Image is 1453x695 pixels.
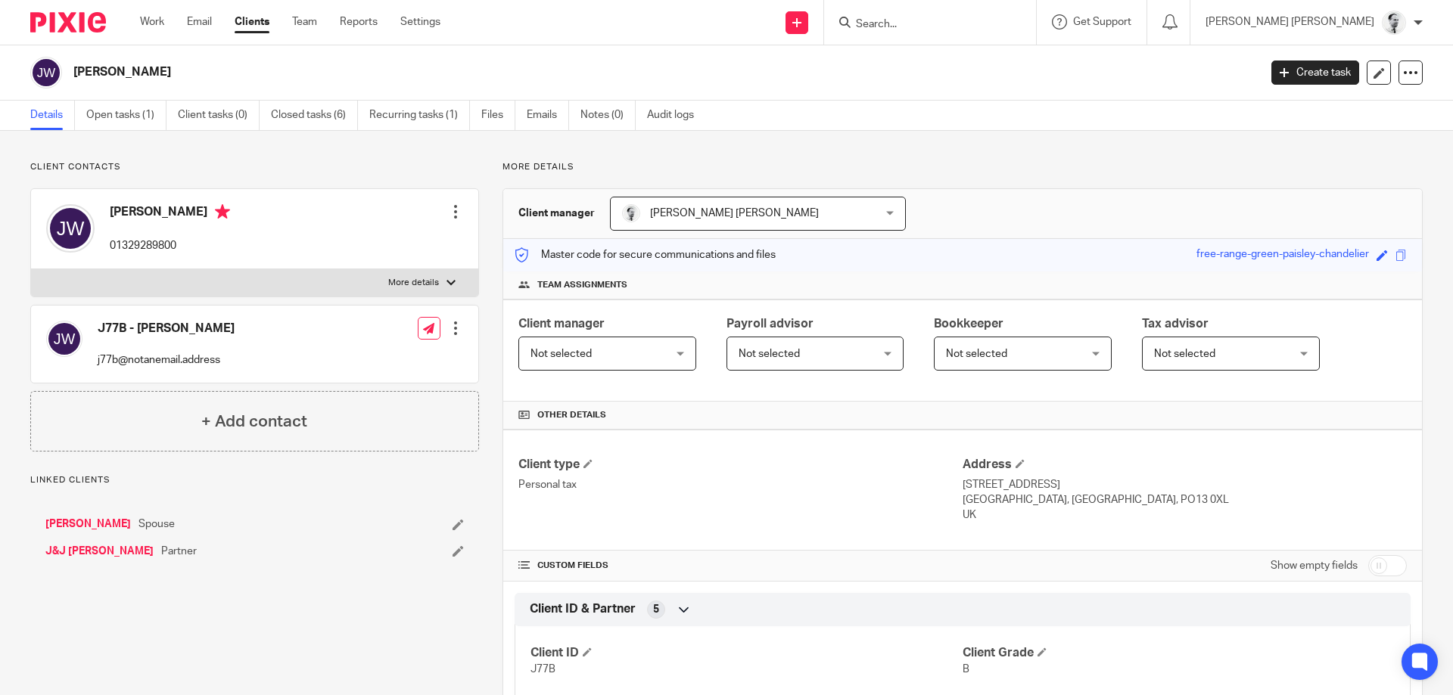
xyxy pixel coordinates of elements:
[46,321,82,357] img: svg%3E
[739,349,800,359] span: Not selected
[518,206,595,221] h3: Client manager
[515,247,776,262] p: Master code for secure communications and files
[653,602,659,617] span: 5
[110,238,230,253] p: 01329289800
[963,507,1407,523] p: UK
[518,457,963,473] h4: Client type
[527,101,569,130] a: Emails
[178,101,260,130] a: Client tasks (0)
[934,318,1003,330] span: Bookkeeper
[201,410,307,433] h4: + Add contact
[369,101,470,130] a: Recurring tasks (1)
[340,14,378,29] a: Reports
[647,101,705,130] a: Audit logs
[518,477,963,492] p: Personal tax
[30,57,62,88] img: svg%3E
[481,101,515,130] a: Files
[650,208,819,219] span: [PERSON_NAME] [PERSON_NAME]
[530,645,963,661] h4: Client ID
[161,544,197,559] span: Partner
[854,18,991,32] input: Search
[1073,17,1131,27] span: Get Support
[235,14,269,29] a: Clients
[622,204,640,222] img: Mass_2025.jpg
[530,664,555,675] span: J77B
[1196,247,1369,264] div: free-range-green-paisley-chandelier
[271,101,358,130] a: Closed tasks (6)
[292,14,317,29] a: Team
[140,14,164,29] a: Work
[46,204,95,253] img: svg%3E
[726,318,814,330] span: Payroll advisor
[963,492,1407,507] p: [GEOGRAPHIC_DATA], [GEOGRAPHIC_DATA], PO13 0XL
[537,279,627,291] span: Team assignments
[400,14,440,29] a: Settings
[1271,61,1359,85] a: Create task
[30,12,106,33] img: Pixie
[1154,349,1215,359] span: Not selected
[537,409,606,421] span: Other details
[946,349,1007,359] span: Not selected
[963,457,1407,473] h4: Address
[530,601,636,617] span: Client ID & Partner
[86,101,166,130] a: Open tasks (1)
[1142,318,1209,330] span: Tax advisor
[580,101,636,130] a: Notes (0)
[530,349,592,359] span: Not selected
[138,517,175,532] span: Spouse
[215,204,230,219] i: Primary
[30,474,479,486] p: Linked clients
[963,477,1407,492] p: [STREET_ADDRESS]
[98,321,235,337] h4: J77B - [PERSON_NAME]
[45,517,131,532] a: [PERSON_NAME]
[963,645,1395,661] h4: Client Grade
[963,664,969,675] span: B
[502,161,1423,173] p: More details
[30,161,479,173] p: Client contacts
[1382,11,1406,35] img: Mass_2025.jpg
[30,101,75,130] a: Details
[518,560,963,572] h4: CUSTOM FIELDS
[98,352,235,368] p: j77b@notanemail.address
[1271,558,1358,573] label: Show empty fields
[45,544,154,559] a: J&J [PERSON_NAME]
[1206,14,1374,29] p: [PERSON_NAME] [PERSON_NAME]
[73,64,1013,80] h2: [PERSON_NAME]
[518,318,605,330] span: Client manager
[187,14,212,29] a: Email
[388,277,439,289] p: More details
[110,204,230,223] h4: [PERSON_NAME]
